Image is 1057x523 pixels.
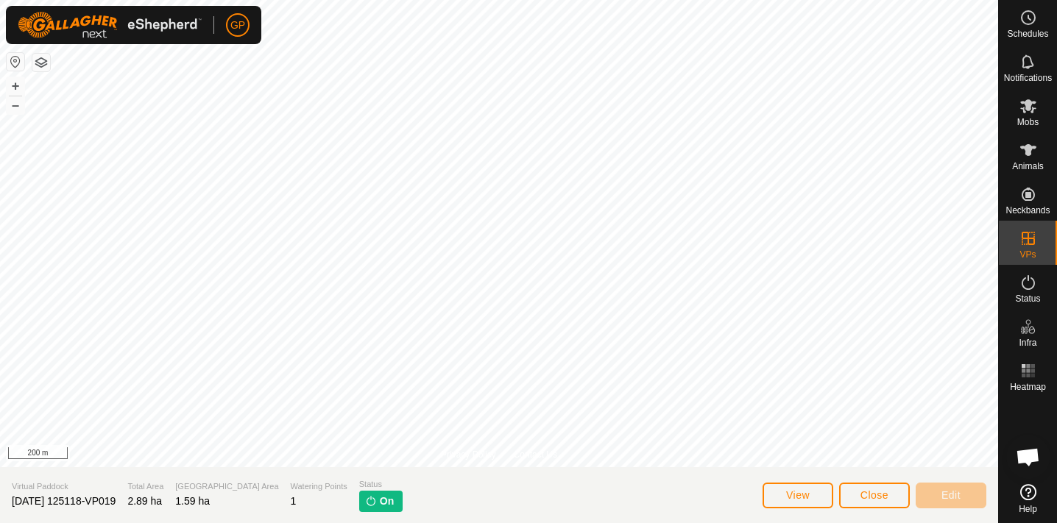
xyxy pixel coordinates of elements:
button: Map Layers [32,54,50,71]
span: Help [1019,505,1037,513]
span: Schedules [1007,29,1048,38]
img: Gallagher Logo [18,12,202,38]
span: Mobs [1017,118,1039,127]
span: Status [1015,294,1040,303]
img: turn-on [365,495,377,507]
button: – [7,96,24,114]
a: Contact Us [514,448,557,461]
span: GP [230,18,245,33]
span: On [380,494,394,509]
span: Status [359,478,403,491]
span: 2.89 ha [127,495,162,507]
button: Close [839,483,910,508]
span: VPs [1019,250,1036,259]
span: Total Area [127,480,163,493]
a: Privacy Policy [441,448,496,461]
span: Virtual Paddock [12,480,116,493]
span: Neckbands [1005,206,1050,215]
span: [DATE] 125118-VP019 [12,495,116,507]
span: Notifications [1004,74,1052,82]
button: Reset Map [7,53,24,71]
span: Animals [1012,162,1044,171]
span: Heatmap [1010,383,1046,391]
span: 1.59 ha [175,495,210,507]
button: + [7,77,24,95]
button: Edit [916,483,986,508]
a: Help [999,478,1057,519]
span: Watering Points [291,480,347,493]
span: [GEOGRAPHIC_DATA] Area [175,480,278,493]
button: View [763,483,833,508]
span: View [786,489,810,501]
span: Infra [1019,338,1036,347]
span: Close [860,489,888,501]
div: Open chat [1006,435,1050,479]
span: Edit [941,489,961,501]
span: 1 [291,495,297,507]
